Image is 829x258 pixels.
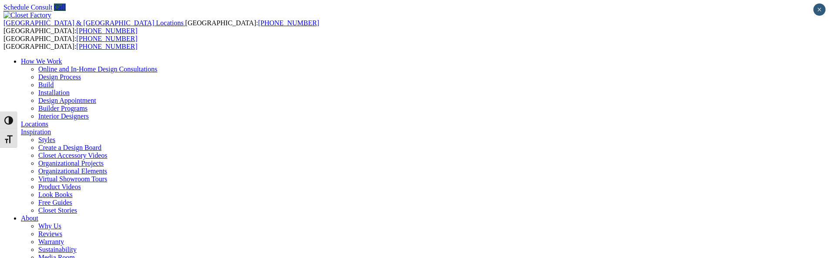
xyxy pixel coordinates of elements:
[21,214,38,222] a: About
[38,167,107,175] a: Organizational Elements
[38,199,72,206] a: Free Guides
[38,152,107,159] a: Closet Accessory Videos
[3,19,185,27] a: [GEOGRAPHIC_DATA] & [GEOGRAPHIC_DATA] Locations
[38,238,64,245] a: Warranty
[38,112,89,120] a: Interior Designers
[38,81,54,88] a: Build
[813,3,826,16] button: Close
[3,35,137,50] span: [GEOGRAPHIC_DATA]: [GEOGRAPHIC_DATA]:
[38,144,101,151] a: Create a Design Board
[38,183,81,190] a: Product Videos
[38,97,96,104] a: Design Appointment
[258,19,319,27] a: [PHONE_NUMBER]
[77,35,137,42] a: [PHONE_NUMBER]
[21,58,62,65] a: How We Work
[3,19,319,34] span: [GEOGRAPHIC_DATA]: [GEOGRAPHIC_DATA]:
[38,207,77,214] a: Closet Stories
[3,19,184,27] span: [GEOGRAPHIC_DATA] & [GEOGRAPHIC_DATA] Locations
[21,120,48,128] a: Locations
[21,128,51,136] a: Inspiration
[38,73,81,81] a: Design Process
[3,11,51,19] img: Closet Factory
[38,105,87,112] a: Builder Programs
[3,3,52,11] a: Schedule Consult
[77,43,137,50] a: [PHONE_NUMBER]
[38,230,62,238] a: Reviews
[77,27,137,34] a: [PHONE_NUMBER]
[38,136,55,143] a: Styles
[38,175,107,183] a: Virtual Showroom Tours
[38,222,61,230] a: Why Us
[38,160,104,167] a: Organizational Projects
[38,89,70,96] a: Installation
[54,3,66,11] a: Call
[38,191,73,198] a: Look Books
[38,246,77,253] a: Sustainability
[38,65,157,73] a: Online and In-Home Design Consultations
